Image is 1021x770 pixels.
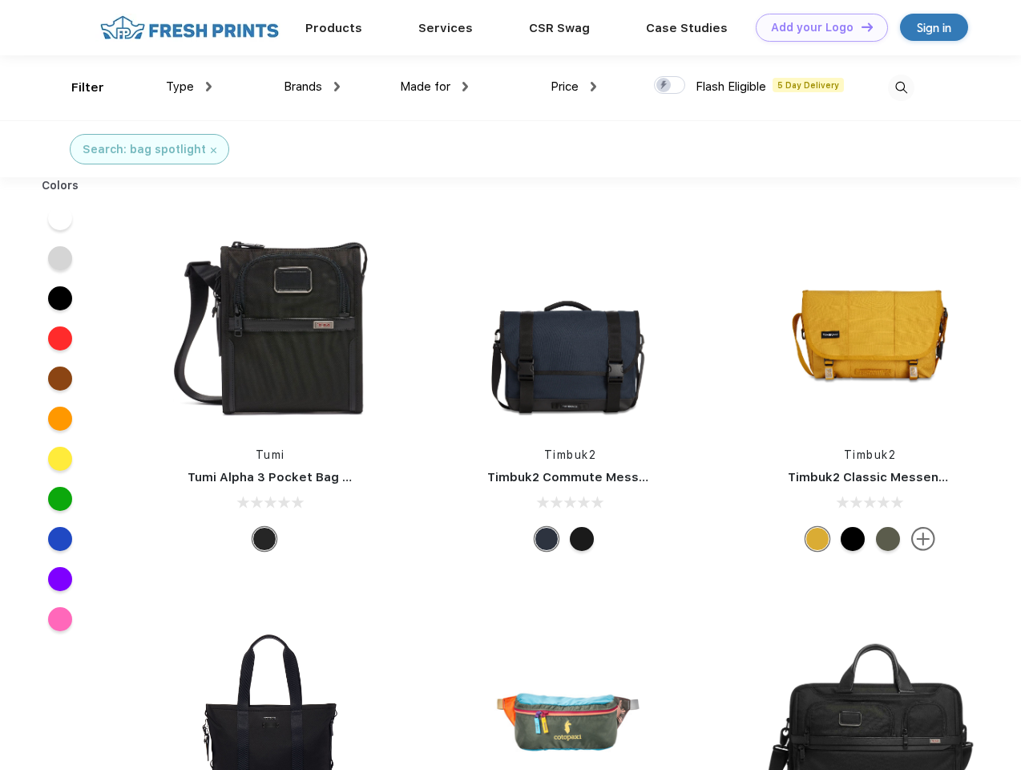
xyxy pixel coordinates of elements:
img: dropdown.png [334,82,340,91]
a: Tumi [256,448,285,461]
a: Tumi Alpha 3 Pocket Bag Small [188,470,375,484]
div: Add your Logo [771,21,854,34]
span: Flash Eligible [696,79,766,94]
div: Eco Amber [805,527,829,551]
img: func=resize&h=266 [463,217,676,431]
div: Eco Army [876,527,900,551]
div: Sign in [917,18,951,37]
img: dropdown.png [206,82,212,91]
span: Made for [400,79,450,94]
a: Timbuk2 Classic Messenger Bag [788,470,987,484]
span: 5 Day Delivery [773,78,844,92]
img: func=resize&h=266 [764,217,977,431]
div: Black [252,527,276,551]
div: Eco Nautical [535,527,559,551]
div: Filter [71,79,104,97]
img: DT [862,22,873,31]
div: Eco Black [841,527,865,551]
img: dropdown.png [591,82,596,91]
a: Timbuk2 [544,448,597,461]
span: Brands [284,79,322,94]
div: Colors [30,177,91,194]
img: dropdown.png [462,82,468,91]
span: Price [551,79,579,94]
a: Products [305,21,362,35]
div: Search: bag spotlight [83,141,206,158]
a: Sign in [900,14,968,41]
img: fo%20logo%202.webp [95,14,284,42]
div: Eco Black [570,527,594,551]
a: Timbuk2 Commute Messenger Bag [487,470,702,484]
img: desktop_search.svg [888,75,914,101]
img: more.svg [911,527,935,551]
a: Timbuk2 [844,448,897,461]
img: filter_cancel.svg [211,148,216,153]
img: func=resize&h=266 [163,217,377,431]
span: Type [166,79,194,94]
